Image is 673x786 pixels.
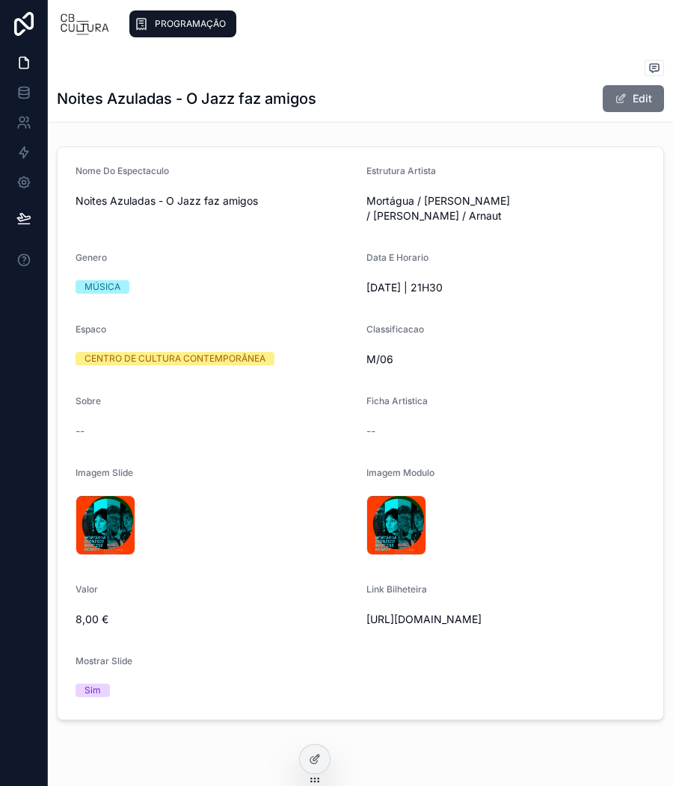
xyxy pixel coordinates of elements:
span: Genero [76,252,107,263]
span: Sobre [76,395,101,406]
span: [DATE] | 21H30 [366,280,645,295]
div: scrollable content [122,7,661,40]
span: Mortágua / [PERSON_NAME] / [PERSON_NAME] / Arnaut [366,194,645,223]
span: -- [76,424,84,439]
span: Link Bilheteira [366,584,427,595]
span: Mostrar Slide [76,655,132,666]
span: Data E Horario [366,252,428,263]
div: CENTRO DE CULTURA CONTEMPORÂNEA [84,352,265,365]
a: PROGRAMAÇÃO [129,10,236,37]
span: Espaco [76,324,106,335]
span: 8,00 € [76,612,354,627]
span: [URL][DOMAIN_NAME] [366,612,645,627]
span: Valor [76,584,98,595]
span: Classificacao [366,324,424,335]
span: Nome Do Espectaculo [76,165,169,176]
span: Estrutura Artista [366,165,436,176]
span: M/06 [366,352,645,367]
h1: Noites Azuladas - O Jazz faz amigos [57,88,316,109]
span: PROGRAMAÇÃO [155,18,226,30]
button: Edit [603,85,664,112]
img: App logo [60,12,110,36]
div: MÚSICA [84,280,120,294]
span: Noites Azuladas - O Jazz faz amigos [76,194,354,208]
span: Imagem Modulo [366,467,434,478]
span: Imagem Slide [76,467,133,478]
span: Ficha Artistica [366,395,428,406]
span: -- [366,424,375,439]
div: Sim [84,684,101,697]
